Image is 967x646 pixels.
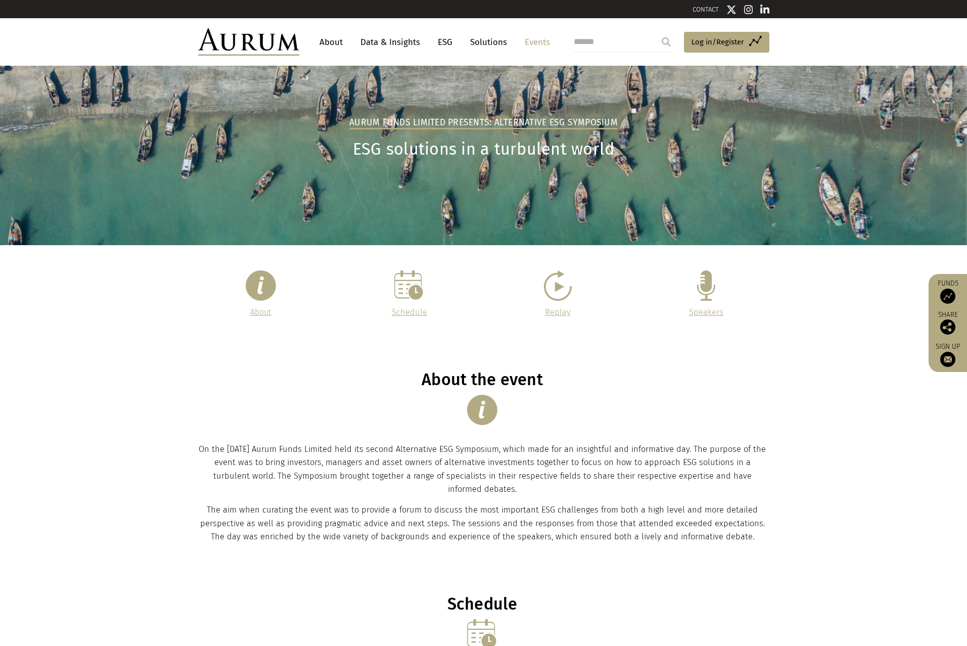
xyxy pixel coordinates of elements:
[314,33,348,52] a: About
[198,28,299,56] img: Aurum
[940,289,955,304] img: Access Funds
[684,32,769,53] a: Log in/Register
[465,33,512,52] a: Solutions
[692,36,744,48] span: Log in/Register
[744,5,753,15] img: Instagram icon
[940,319,955,335] img: Share this post
[250,307,271,317] a: About
[198,594,767,614] h1: Schedule
[934,279,962,304] a: Funds
[689,307,723,317] a: Speakers
[940,352,955,367] img: Sign up to our newsletter
[349,117,618,129] h2: Aurum Funds Limited Presents: Alternative ESG Symposium
[693,6,719,13] a: CONTACT
[198,503,767,543] p: The aim when curating the event was to provide a forum to discuss the most important ESG challeng...
[934,311,962,335] div: Share
[355,33,425,52] a: Data & Insights
[545,307,571,317] a: Replay
[198,370,767,390] h1: About the event
[433,33,457,52] a: ESG
[198,443,767,496] p: On the [DATE] Aurum Funds Limited held its second Alternative ESG Symposium, which made for an in...
[726,5,736,15] img: Twitter icon
[520,33,550,52] a: Events
[934,342,962,367] a: Sign up
[392,307,427,317] a: Schedule
[198,140,769,159] h1: ESG solutions in a turbulent world
[656,32,676,52] input: Submit
[760,5,769,15] img: Linkedin icon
